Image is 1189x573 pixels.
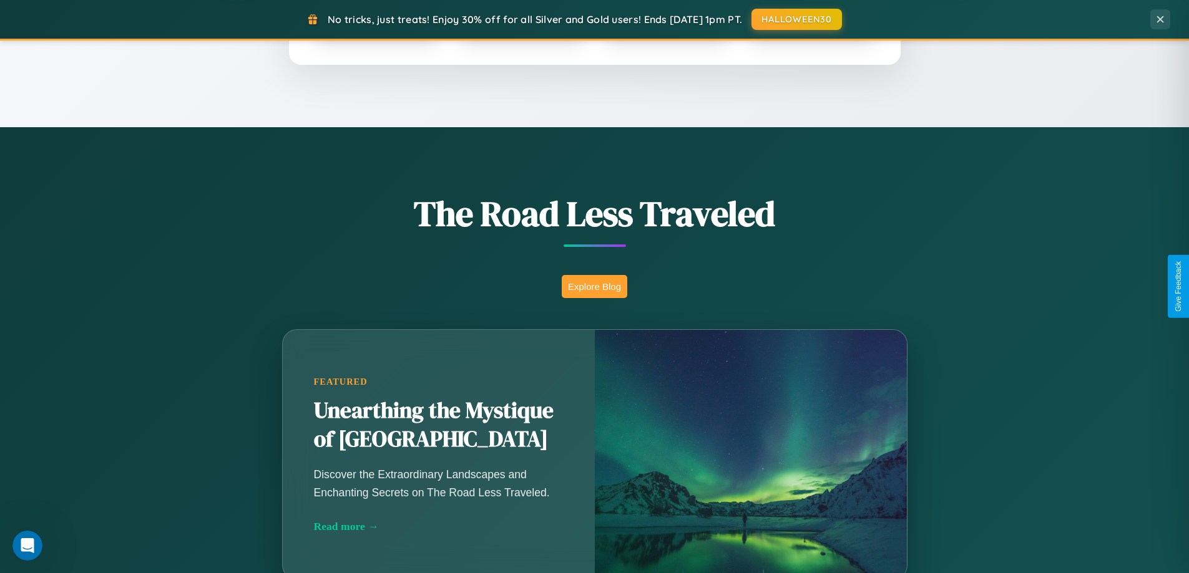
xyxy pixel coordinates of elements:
div: Featured [314,377,564,387]
h2: Unearthing the Mystique of [GEOGRAPHIC_DATA] [314,397,564,454]
button: HALLOWEEN30 [751,9,842,30]
p: Discover the Extraordinary Landscapes and Enchanting Secrets on The Road Less Traveled. [314,466,564,501]
div: Read more → [314,520,564,533]
button: Explore Blog [562,275,627,298]
h1: The Road Less Traveled [220,190,969,238]
iframe: Intercom live chat [12,531,42,561]
span: No tricks, just treats! Enjoy 30% off for all Silver and Gold users! Ends [DATE] 1pm PT. [328,13,742,26]
div: Give Feedback [1174,261,1183,312]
